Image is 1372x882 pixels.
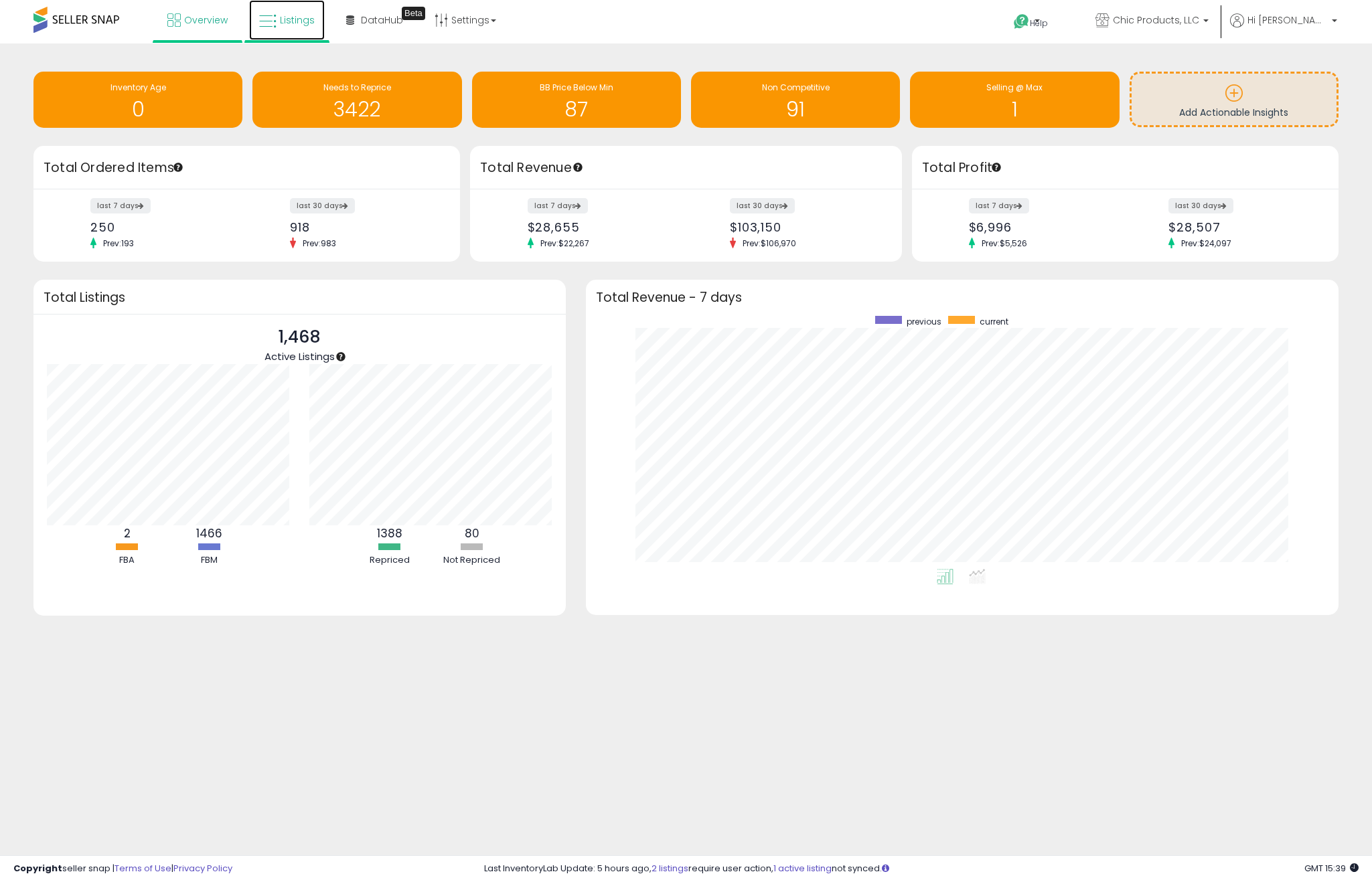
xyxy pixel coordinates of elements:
label: last 30 days [1168,198,1233,213]
div: 250 [90,220,237,234]
span: Hi [PERSON_NAME] [1247,13,1328,27]
div: Tooltip anchor [990,161,1002,173]
label: last 7 days [90,198,151,213]
div: Repriced [350,554,430,567]
span: Prev: 983 [296,238,343,249]
div: $28,655 [528,220,676,234]
h1: 91 [698,98,893,120]
div: FBM [169,554,250,567]
h3: Total Revenue [480,159,892,177]
h3: Total Ordered Items [44,159,450,177]
a: Help [1003,3,1074,43]
span: Prev: $24,097 [1174,238,1238,249]
span: Prev: $106,970 [736,238,803,249]
a: Inventory Age 0 [33,72,242,128]
a: Needs to Reprice 3422 [252,72,461,128]
label: last 7 days [969,198,1029,213]
div: Tooltip anchor [172,161,184,173]
a: Hi [PERSON_NAME] [1230,13,1337,43]
h1: 1 [917,98,1112,120]
div: $6,996 [969,220,1116,234]
h1: 3422 [259,98,455,120]
b: 1388 [377,525,402,541]
span: previous [907,316,941,327]
h1: 0 [40,98,236,120]
label: last 30 days [730,198,795,213]
span: BB Price Below Min [540,82,613,93]
span: Active Listings [264,349,335,363]
h3: Total Revenue - 7 days [596,292,1328,302]
div: 918 [290,220,437,234]
span: Help [1030,17,1048,29]
a: BB Price Below Min 87 [472,72,681,128]
div: Tooltip anchor [335,351,347,363]
h1: 87 [479,98,674,120]
span: Prev: 193 [96,238,141,249]
span: current [980,316,1008,327]
a: Selling @ Max 1 [910,72,1119,128]
div: Tooltip anchor [402,7,425,20]
a: Non Competitive 91 [691,72,900,128]
span: DataHub [361,13,403,27]
b: 1466 [196,525,222,541]
h3: Total Listings [44,292,556,302]
span: Chic Products, LLC [1113,13,1199,27]
span: Prev: $22,267 [534,238,596,249]
div: Tooltip anchor [572,161,584,173]
p: 1,468 [264,325,335,350]
span: Add Actionable Insights [1179,106,1288,119]
div: $28,507 [1168,220,1315,234]
b: 2 [124,525,131,541]
span: Listings [280,13,315,27]
b: 80 [465,525,479,541]
h3: Total Profit [922,159,1328,177]
a: Add Actionable Insights [1132,74,1337,125]
i: Get Help [1013,13,1030,30]
label: last 30 days [290,198,355,213]
span: Overview [184,13,228,27]
span: Prev: $5,526 [975,238,1034,249]
span: Selling @ Max [986,82,1043,93]
div: $103,150 [730,220,879,234]
span: Non Competitive [762,82,830,93]
span: Needs to Reprice [323,82,391,93]
div: Not Repriced [432,554,512,567]
span: Inventory Age [110,82,166,93]
label: last 7 days [528,198,588,213]
div: FBA [87,554,167,567]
